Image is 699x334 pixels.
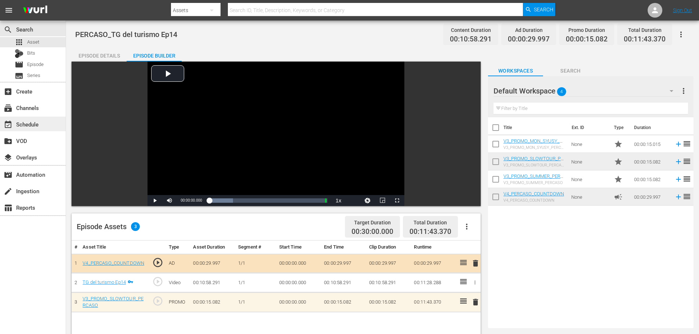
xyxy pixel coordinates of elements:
button: Episode Builder [127,47,182,62]
td: 00:10:58.291 [321,273,366,293]
td: 00:00:29.997 [366,254,411,273]
span: Overlays [4,153,12,162]
button: delete [471,297,480,308]
td: 1/1 [235,254,276,273]
td: 1/1 [235,292,276,312]
span: play_circle_outline [152,296,163,307]
td: 00:00:29.997 [411,254,456,273]
div: Default Workspace [494,81,680,101]
div: Content Duration [450,25,492,35]
span: Search [4,25,12,34]
svg: Add to Episode [674,193,682,201]
th: Asset Title [80,241,149,254]
span: Workspaces [488,66,543,76]
span: 00:11:43.370 [624,35,666,44]
div: V4_PERCASO_COUNTDOWN [503,198,564,203]
th: Segment # [235,241,276,254]
div: Video Player [148,62,404,206]
th: Title [503,117,567,138]
a: V3_PROMO_SLOWTOUR_PERCASO [503,156,564,167]
a: V4_PERCASO_COUNTDOWN [83,260,144,266]
th: # [72,241,80,254]
span: Bits [27,49,35,57]
span: Series [27,72,40,79]
td: 00:00:15.082 [631,170,671,188]
td: 00:00:29.997 [631,188,671,206]
button: Mute [162,195,177,206]
span: 4 [557,84,566,99]
td: 00:00:00.000 [276,292,321,312]
th: Runtime [411,241,456,254]
div: Episode Assets [77,222,140,231]
button: Picture-in-Picture [375,195,390,206]
a: V4_PERCASO_COUNTDOWN [503,191,564,197]
td: 00:00:15.015 [631,135,671,153]
span: Channels [4,104,12,113]
td: 00:00:00.000 [276,254,321,273]
button: Jump To Time [360,195,375,206]
td: None [568,153,611,170]
span: Promo [614,175,623,184]
span: Episode [15,60,23,69]
span: menu [4,6,13,15]
span: Episode [27,61,44,68]
span: Search [543,66,598,76]
span: 00:11:43.370 [409,227,451,236]
span: more_vert [679,87,688,95]
td: 00:00:29.997 [190,254,235,273]
td: Video [166,273,190,293]
td: 00:11:28.288 [411,273,456,293]
img: ans4CAIJ8jUAAAAAAAAAAAAAAAAAAAAAAAAgQb4GAAAAAAAAAAAAAAAAAAAAAAAAJMjXAAAAAAAAAAAAAAAAAAAAAAAAgAT5G... [18,2,53,19]
span: Asset [27,38,39,46]
th: End Time [321,241,366,254]
th: Type [166,241,190,254]
td: 00:11:43.370 [411,292,456,312]
div: Total Duration [624,25,666,35]
span: PERCASO_TG del turismo Ep14 [75,30,177,39]
div: Target Duration [352,217,393,228]
div: V3_PROMO_SUMMER_PERCASO [503,180,565,185]
span: play_circle_outline [152,276,163,287]
button: Search [523,3,555,16]
th: Start Time [276,241,321,254]
div: Episode Builder [127,47,182,65]
span: Create [4,87,12,96]
span: Series [15,71,23,80]
svg: Add to Episode [674,158,682,166]
span: reorder [682,175,691,183]
span: Schedule [4,120,12,129]
div: V3_PROMO_MON_SYUSY_PERCASO [503,145,565,150]
button: delete [471,258,480,269]
td: 00:00:29.997 [321,254,366,273]
span: delete [471,298,480,307]
a: TG del turismo Ep14 [83,279,126,285]
span: reorder [682,139,691,148]
td: AD [166,254,190,273]
span: delete [471,259,480,268]
td: PROMO [166,292,190,312]
td: 00:10:58.291 [190,273,235,293]
span: 00:10:58.291 [450,35,492,44]
span: reorder [682,192,691,201]
div: Bits [15,49,23,58]
a: V3_PROMO_MON_SYUSY_PERCASO [503,138,565,149]
span: Automation [4,170,12,179]
span: create [4,187,12,196]
svg: Add to Episode [674,175,682,183]
td: 1/1 [235,273,276,293]
span: Promo [614,140,623,148]
a: Sign Out [673,7,692,13]
td: 00:00:15.082 [631,153,671,170]
td: None [568,170,611,188]
button: Fullscreen [390,195,404,206]
svg: Add to Episode [674,140,682,148]
td: 00:00:15.082 [366,292,411,312]
span: 00:00:15.082 [566,35,608,44]
span: Promo [614,157,623,166]
td: 1 [72,254,80,273]
td: 00:00:15.082 [321,292,366,312]
th: Asset Duration [190,241,235,254]
td: None [568,135,611,153]
span: Ad [614,192,623,201]
td: 2 [72,273,80,293]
